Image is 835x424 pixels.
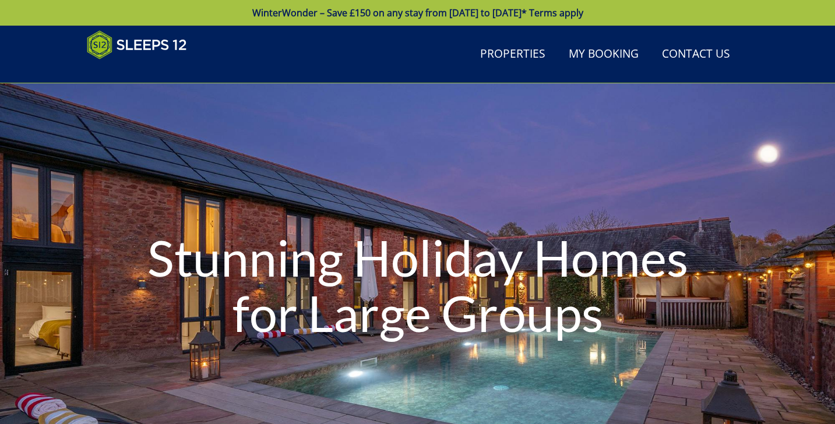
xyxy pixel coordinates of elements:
iframe: Customer reviews powered by Trustpilot [81,66,203,76]
h1: Stunning Holiday Homes for Large Groups [125,207,710,363]
img: Sleeps 12 [87,30,187,59]
a: Properties [475,41,550,68]
a: Contact Us [657,41,735,68]
a: My Booking [564,41,643,68]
